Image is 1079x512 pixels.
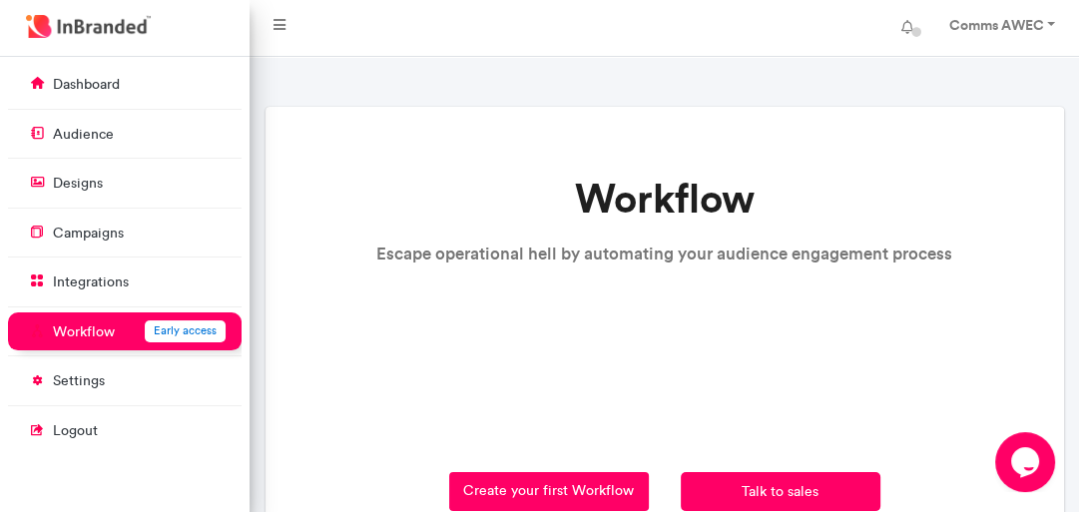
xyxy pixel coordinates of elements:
a: audience [8,115,242,153]
p: dashboard [53,75,120,95]
p: Escape operational hell by automating your audience engagement process [376,239,952,268]
strong: Comms AWEC [948,16,1043,34]
a: designs [8,164,242,202]
a: settings [8,361,242,399]
p: campaigns [53,224,124,244]
p: integrations [53,272,129,292]
p: audience [53,125,114,145]
a: integrations [8,262,242,300]
a: campaigns [8,214,242,252]
a: WorkflowEarly access [8,312,242,350]
h1: Workflow [376,175,952,223]
iframe: chat widget [995,432,1059,492]
button: Create your first Workflow [449,472,649,511]
iframe: YouTube video player [376,284,952,434]
p: logout [53,421,98,441]
a: Talk to sales [681,472,880,511]
a: Comms AWEC [928,8,1071,48]
p: designs [53,174,103,194]
img: InBranded Logo [21,10,156,43]
span: Early access [154,323,217,337]
p: Workflow [53,322,115,342]
a: dashboard [8,65,242,103]
p: settings [53,371,105,391]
